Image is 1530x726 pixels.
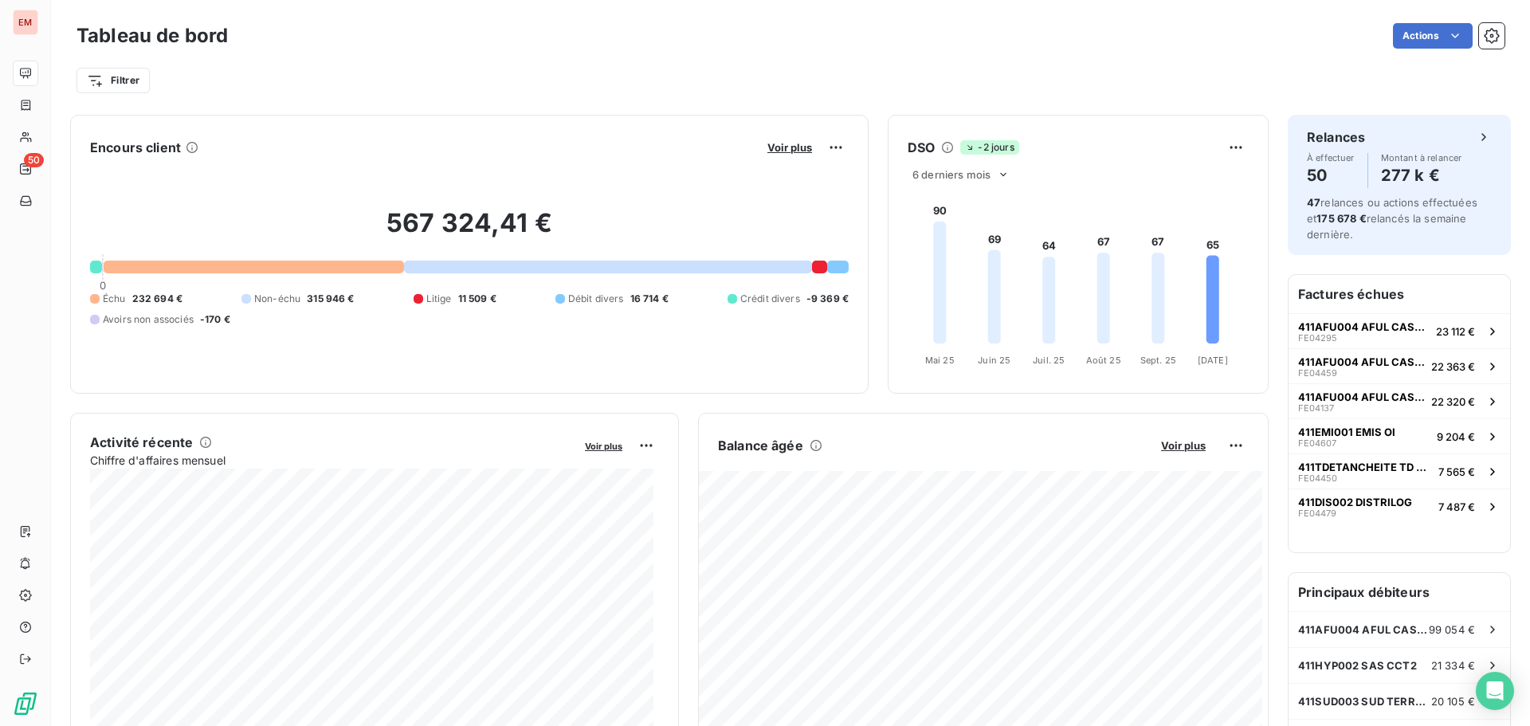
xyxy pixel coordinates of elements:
[200,312,230,327] span: -170 €
[585,441,622,452] span: Voir plus
[767,141,812,154] span: Voir plus
[1289,313,1510,348] button: 411AFU004 AFUL CASABONAFE0429523 112 €
[1298,623,1429,636] span: 411AFU004 AFUL CASABONA
[426,292,452,306] span: Litige
[912,168,991,181] span: 6 derniers mois
[132,292,182,306] span: 232 694 €
[1298,320,1430,333] span: 411AFU004 AFUL CASABONA
[763,140,817,155] button: Voir plus
[307,292,354,306] span: 315 946 €
[1033,355,1065,366] tspan: Juil. 25
[568,292,624,306] span: Débit divers
[1298,659,1417,672] span: 411HYP002 SAS CCT2
[103,292,126,306] span: Échu
[740,292,800,306] span: Crédit divers
[90,433,193,452] h6: Activité récente
[1307,153,1355,163] span: À effectuer
[1316,212,1366,225] span: 175 678 €
[1289,383,1510,418] button: 411AFU004 AFUL CASABONAFE0413722 320 €
[1381,153,1462,163] span: Montant à relancer
[1156,438,1210,453] button: Voir plus
[1476,672,1514,710] div: Open Intercom Messenger
[1298,496,1412,508] span: 411DIS002 DISTRILOG
[1307,128,1365,147] h6: Relances
[1289,489,1510,524] button: 411DIS002 DISTRILOGFE044797 487 €
[1298,695,1431,708] span: 411SUD003 SUD TERRASSEMENT
[1298,508,1336,518] span: FE04479
[1298,426,1395,438] span: 411EMI001 EMIS OI
[1431,659,1475,672] span: 21 334 €
[100,279,106,292] span: 0
[254,292,300,306] span: Non-échu
[978,355,1010,366] tspan: Juin 25
[718,436,803,455] h6: Balance âgée
[1393,23,1473,49] button: Actions
[1436,325,1475,338] span: 23 112 €
[1298,438,1336,448] span: FE04607
[1289,275,1510,313] h6: Factures échues
[1298,473,1337,483] span: FE04450
[13,10,38,35] div: EM
[1431,395,1475,408] span: 22 320 €
[580,438,627,453] button: Voir plus
[1438,500,1475,513] span: 7 487 €
[458,292,496,306] span: 11 509 €
[1289,418,1510,453] button: 411EMI001 EMIS OIFE046079 204 €
[1298,333,1337,343] span: FE04295
[1289,348,1510,383] button: 411AFU004 AFUL CASABONAFE0445922 363 €
[806,292,849,306] span: -9 369 €
[1431,360,1475,373] span: 22 363 €
[1307,196,1477,241] span: relances ou actions effectuées et relancés la semaine dernière.
[1298,355,1425,368] span: 411AFU004 AFUL CASABONA
[1307,196,1320,209] span: 47
[13,691,38,716] img: Logo LeanPay
[1429,623,1475,636] span: 99 054 €
[960,140,1018,155] span: -2 jours
[1289,573,1510,611] h6: Principaux débiteurs
[1381,163,1462,188] h4: 277 k €
[90,138,181,157] h6: Encours client
[1298,461,1432,473] span: 411TDETANCHEITE TD ETANCHEITE
[1437,430,1475,443] span: 9 204 €
[1298,368,1337,378] span: FE04459
[908,138,935,157] h6: DSO
[103,312,194,327] span: Avoirs non associés
[630,292,669,306] span: 16 714 €
[1431,695,1475,708] span: 20 105 €
[925,355,955,366] tspan: Mai 25
[1086,355,1121,366] tspan: Août 25
[1298,390,1425,403] span: 411AFU004 AFUL CASABONA
[1198,355,1228,366] tspan: [DATE]
[76,68,150,93] button: Filtrer
[1289,453,1510,489] button: 411TDETANCHEITE TD ETANCHEITEFE044507 565 €
[1140,355,1176,366] tspan: Sept. 25
[90,452,574,469] span: Chiffre d'affaires mensuel
[76,22,228,50] h3: Tableau de bord
[90,207,849,255] h2: 567 324,41 €
[1438,465,1475,478] span: 7 565 €
[1307,163,1355,188] h4: 50
[1298,403,1334,413] span: FE04137
[1161,439,1206,452] span: Voir plus
[24,153,44,167] span: 50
